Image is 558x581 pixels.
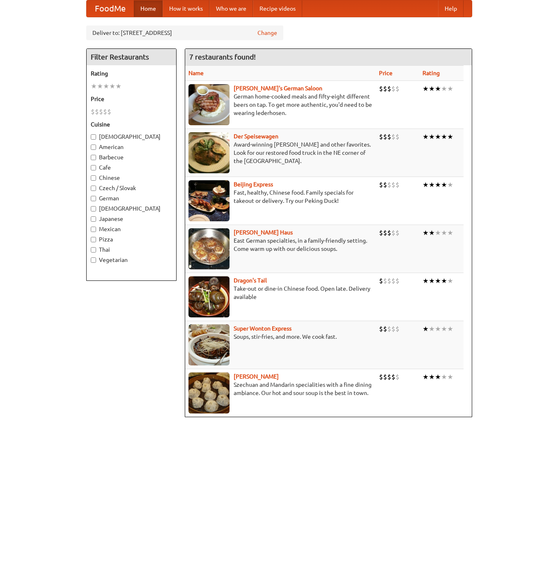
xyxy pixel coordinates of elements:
[234,229,293,236] a: [PERSON_NAME] Haus
[395,276,400,285] li: $
[423,324,429,333] li: ★
[423,84,429,93] li: ★
[188,276,230,317] img: dragon.jpg
[395,228,400,237] li: $
[423,276,429,285] li: ★
[429,276,435,285] li: ★
[91,227,96,232] input: Mexican
[379,84,383,93] li: $
[391,84,395,93] li: $
[391,228,395,237] li: $
[391,132,395,141] li: $
[447,228,453,237] li: ★
[91,134,96,140] input: [DEMOGRAPHIC_DATA]
[91,133,172,141] label: [DEMOGRAPHIC_DATA]
[441,180,447,189] li: ★
[391,324,395,333] li: $
[91,82,97,91] li: ★
[441,372,447,381] li: ★
[91,235,172,243] label: Pizza
[423,70,440,76] a: Rating
[429,180,435,189] li: ★
[387,276,391,285] li: $
[383,372,387,381] li: $
[429,324,435,333] li: ★
[423,372,429,381] li: ★
[383,324,387,333] li: $
[91,216,96,222] input: Japanese
[435,180,441,189] li: ★
[253,0,302,17] a: Recipe videos
[447,180,453,189] li: ★
[95,107,99,116] li: $
[188,92,372,117] p: German home-cooked meals and fifty-eight different beers on tap. To get more authentic, you'd nee...
[91,153,172,161] label: Barbecue
[91,165,96,170] input: Cafe
[91,174,172,182] label: Chinese
[91,256,172,264] label: Vegetarian
[383,180,387,189] li: $
[91,204,172,213] label: [DEMOGRAPHIC_DATA]
[91,145,96,150] input: American
[435,372,441,381] li: ★
[395,132,400,141] li: $
[91,175,96,181] input: Chinese
[188,188,372,205] p: Fast, healthy, Chinese food. Family specials for takeout or delivery. Try our Peking Duck!
[387,180,391,189] li: $
[383,132,387,141] li: $
[429,372,435,381] li: ★
[387,132,391,141] li: $
[257,29,277,37] a: Change
[91,143,172,151] label: American
[91,95,172,103] h5: Price
[438,0,464,17] a: Help
[441,84,447,93] li: ★
[234,373,279,380] a: [PERSON_NAME]
[97,82,103,91] li: ★
[234,325,292,332] a: Super Wonton Express
[391,180,395,189] li: $
[435,132,441,141] li: ★
[163,0,209,17] a: How it works
[99,107,103,116] li: $
[188,70,204,76] a: Name
[423,228,429,237] li: ★
[188,180,230,221] img: beijing.jpg
[91,155,96,160] input: Barbecue
[188,237,372,253] p: East German specialties, in a family-friendly setting. Come warm up with our delicious soups.
[379,132,383,141] li: $
[103,107,107,116] li: $
[91,225,172,233] label: Mexican
[379,70,393,76] a: Price
[103,82,109,91] li: ★
[387,372,391,381] li: $
[435,324,441,333] li: ★
[234,133,278,140] a: Der Speisewagen
[234,181,273,188] a: Beijing Express
[91,196,96,201] input: German
[234,85,322,92] a: [PERSON_NAME]'s German Saloon
[188,84,230,125] img: esthers.jpg
[91,247,96,253] input: Thai
[91,186,96,191] input: Czech / Slovak
[379,276,383,285] li: $
[188,381,372,397] p: Szechuan and Mandarin specialities with a fine dining ambiance. Our hot and sour soup is the best...
[109,82,115,91] li: ★
[91,194,172,202] label: German
[447,324,453,333] li: ★
[91,163,172,172] label: Cafe
[115,82,122,91] li: ★
[188,228,230,269] img: kohlhaus.jpg
[395,180,400,189] li: $
[383,228,387,237] li: $
[188,285,372,301] p: Take-out or dine-in Chinese food. Open late. Delivery available
[379,324,383,333] li: $
[383,276,387,285] li: $
[189,53,256,61] ng-pluralize: 7 restaurants found!
[379,372,383,381] li: $
[188,372,230,413] img: shandong.jpg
